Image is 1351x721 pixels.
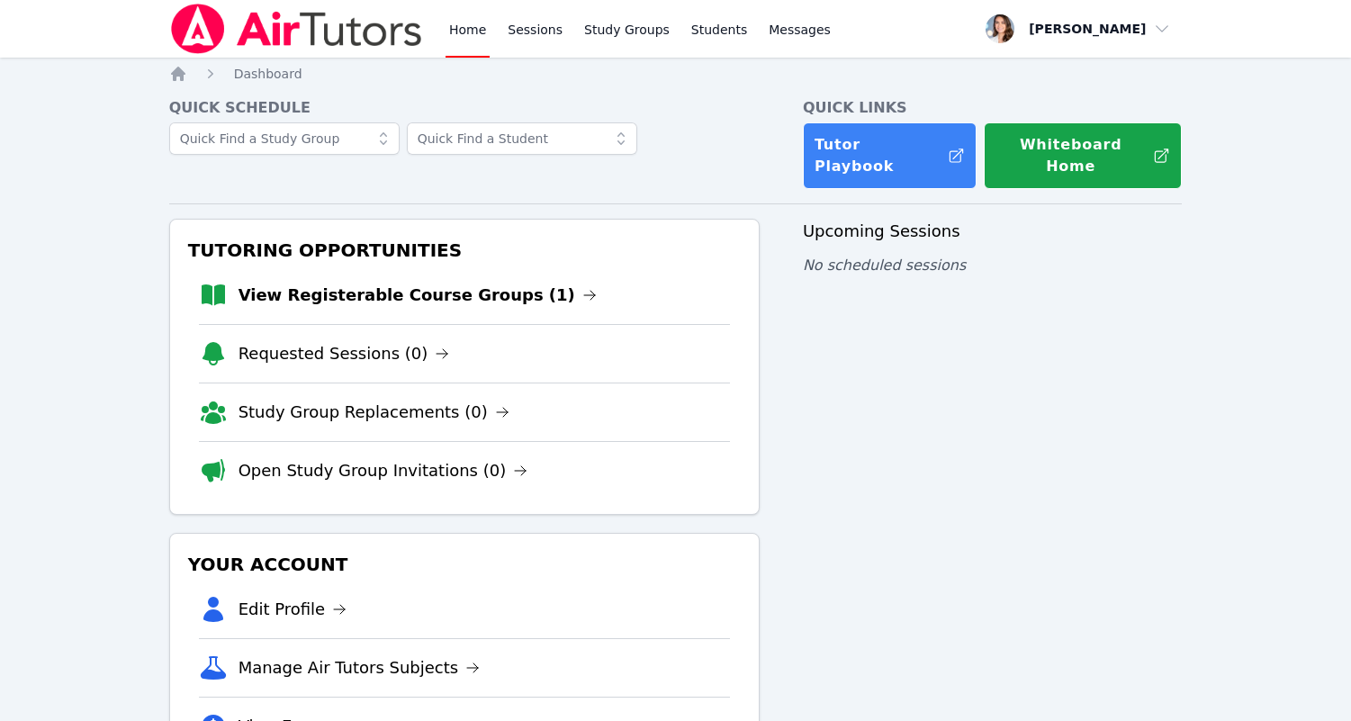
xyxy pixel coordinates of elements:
[803,122,977,189] a: Tutor Playbook
[185,234,744,266] h3: Tutoring Opportunities
[169,97,760,119] h4: Quick Schedule
[169,65,1183,83] nav: Breadcrumb
[407,122,637,155] input: Quick Find a Student
[185,548,744,581] h3: Your Account
[984,122,1182,189] button: Whiteboard Home
[239,400,509,425] a: Study Group Replacements (0)
[239,341,450,366] a: Requested Sessions (0)
[234,67,302,81] span: Dashboard
[239,283,597,308] a: View Registerable Course Groups (1)
[239,458,528,483] a: Open Study Group Invitations (0)
[239,597,347,622] a: Edit Profile
[169,122,400,155] input: Quick Find a Study Group
[803,257,966,274] span: No scheduled sessions
[769,21,831,39] span: Messages
[803,97,1183,119] h4: Quick Links
[803,219,1183,244] h3: Upcoming Sessions
[239,655,481,680] a: Manage Air Tutors Subjects
[169,4,424,54] img: Air Tutors
[234,65,302,83] a: Dashboard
